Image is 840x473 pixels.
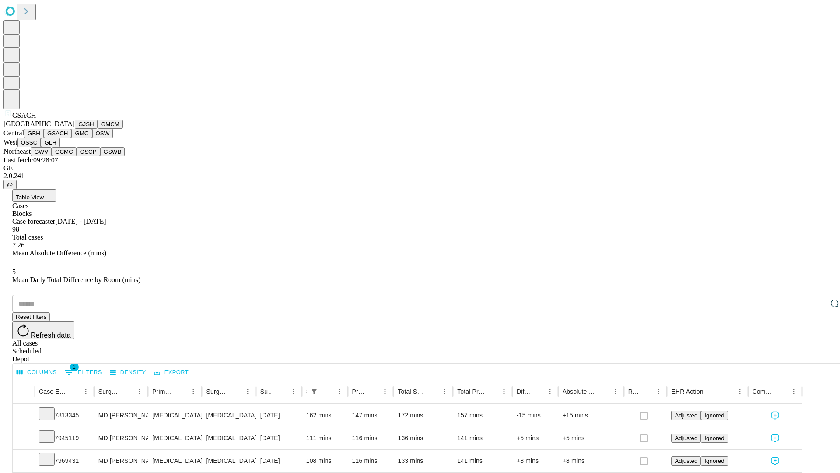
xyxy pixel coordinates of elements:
[98,404,143,427] div: MD [PERSON_NAME] [PERSON_NAME]
[229,385,241,398] button: Sort
[675,435,697,441] span: Adjusted
[457,404,508,427] div: 157 mins
[152,427,197,449] div: [MEDICAL_DATA]
[704,458,724,464] span: Ignored
[67,385,80,398] button: Sort
[260,404,297,427] div: [DATE]
[39,388,66,395] div: Case Epic Id
[121,385,133,398] button: Sort
[70,363,79,371] span: 1
[352,450,389,472] div: 116 mins
[41,138,59,147] button: GLH
[306,427,343,449] div: 111 mins
[75,120,98,129] button: GJSH
[31,147,52,156] button: GWV
[675,412,697,419] span: Adjusted
[206,404,251,427] div: [MEDICAL_DATA] REPAIR [MEDICAL_DATA] INITIAL
[12,276,140,283] span: Mean Daily Total Difference by Room (mins)
[671,456,701,466] button: Adjusted
[704,412,724,419] span: Ignored
[457,427,508,449] div: 141 mins
[187,385,199,398] button: Menu
[367,385,379,398] button: Sort
[275,385,287,398] button: Sort
[12,249,106,257] span: Mean Absolute Difference (mins)
[701,456,728,466] button: Ignored
[498,385,510,398] button: Menu
[100,147,125,156] button: GSWB
[352,427,389,449] div: 116 mins
[152,404,197,427] div: [MEDICAL_DATA]
[16,194,44,201] span: Table View
[398,427,448,449] div: 136 mins
[3,120,75,127] span: [GEOGRAPHIC_DATA]
[438,385,451,398] button: Menu
[98,427,143,449] div: MD [PERSON_NAME] [PERSON_NAME]
[206,427,251,449] div: [MEDICAL_DATA]
[426,385,438,398] button: Sort
[671,388,703,395] div: EHR Action
[152,366,191,379] button: Export
[17,454,30,469] button: Expand
[98,388,120,395] div: Surgeon Name
[752,388,774,395] div: Comments
[352,388,366,395] div: Predicted In Room Duration
[241,385,254,398] button: Menu
[44,129,71,138] button: GSACH
[517,450,554,472] div: +8 mins
[12,321,74,339] button: Refresh data
[3,164,836,172] div: GEI
[12,233,43,241] span: Total cases
[3,129,24,137] span: Central
[306,450,343,472] div: 108 mins
[398,388,425,395] div: Total Scheduled Duration
[55,218,106,225] span: [DATE] - [DATE]
[734,385,746,398] button: Menu
[39,427,90,449] div: 7945119
[675,458,697,464] span: Adjusted
[98,450,143,472] div: MD [PERSON_NAME] [PERSON_NAME]
[12,218,55,225] span: Case forecaster
[628,388,640,395] div: Resolved in EHR
[563,450,619,472] div: +8 mins
[98,120,123,129] button: GMCM
[704,385,717,398] button: Sort
[71,129,92,138] button: GMC
[544,385,556,398] button: Menu
[206,388,228,395] div: Surgery Name
[563,388,596,395] div: Absolute Difference
[333,385,346,398] button: Menu
[652,385,665,398] button: Menu
[517,427,554,449] div: +5 mins
[17,431,30,446] button: Expand
[704,435,724,441] span: Ignored
[12,189,56,202] button: Table View
[563,427,619,449] div: +5 mins
[3,148,31,155] span: Northeast
[133,385,146,398] button: Menu
[3,138,17,146] span: West
[175,385,187,398] button: Sort
[52,147,77,156] button: GCMC
[92,129,113,138] button: OSW
[7,181,13,188] span: @
[306,404,343,427] div: 162 mins
[352,404,389,427] div: 147 mins
[31,332,71,339] span: Refresh data
[398,450,448,472] div: 133 mins
[379,385,391,398] button: Menu
[12,268,16,275] span: 5
[457,450,508,472] div: 141 mins
[306,388,307,395] div: Scheduled In Room Duration
[287,385,300,398] button: Menu
[532,385,544,398] button: Sort
[108,366,148,379] button: Density
[63,365,104,379] button: Show filters
[12,241,24,249] span: 7.26
[701,434,728,443] button: Ignored
[80,385,92,398] button: Menu
[457,388,485,395] div: Total Predicted Duration
[16,314,46,320] span: Reset filters
[260,388,274,395] div: Surgery Date
[39,450,90,472] div: 7969431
